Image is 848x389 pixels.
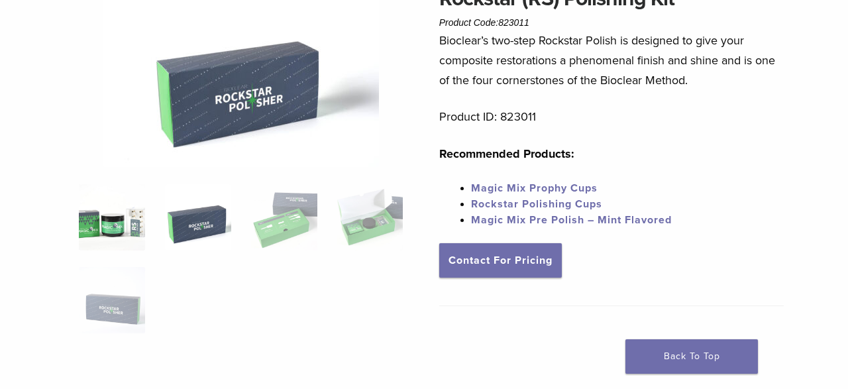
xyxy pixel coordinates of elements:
[471,182,598,195] a: Magic Mix Prophy Cups
[439,107,784,127] p: Product ID: 823011
[471,197,602,211] a: Rockstar Polishing Cups
[337,184,403,250] img: Rockstar (RS) Polishing Kit - Image 4
[625,339,758,374] a: Back To Top
[79,267,145,333] img: Rockstar (RS) Polishing Kit - Image 5
[439,30,784,90] p: Bioclear’s two-step Rockstar Polish is designed to give your composite restorations a phenomenal ...
[498,17,529,28] span: 823011
[439,243,562,278] a: Contact For Pricing
[439,17,529,28] span: Product Code:
[439,146,574,161] strong: Recommended Products:
[165,184,231,250] img: Rockstar (RS) Polishing Kit - Image 2
[251,184,317,250] img: Rockstar (RS) Polishing Kit - Image 3
[471,213,672,227] a: Magic Mix Pre Polish – Mint Flavored
[79,184,145,250] img: DSC_6582-copy-324x324.jpg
